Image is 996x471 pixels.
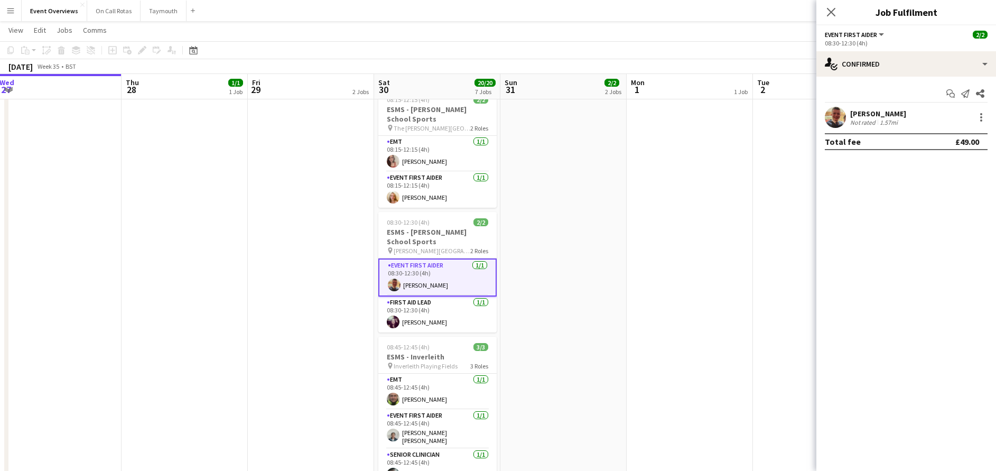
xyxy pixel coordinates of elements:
[394,124,470,132] span: The [PERSON_NAME][GEOGRAPHIC_DATA]
[87,1,141,21] button: On Call Rotas
[4,23,27,37] a: View
[124,84,139,96] span: 28
[470,247,488,255] span: 2 Roles
[631,78,645,87] span: Mon
[387,218,430,226] span: 08:30-12:30 (4h)
[503,84,517,96] span: 31
[825,31,877,39] span: Event First Aider
[378,212,497,333] app-job-card: 08:30-12:30 (4h)2/2ESMS - [PERSON_NAME] School Sports [PERSON_NAME][GEOGRAPHIC_DATA]2 RolesEvent ...
[850,109,906,118] div: [PERSON_NAME]
[228,79,243,87] span: 1/1
[22,1,87,21] button: Event Overviews
[126,78,139,87] span: Thu
[850,118,878,126] div: Not rated
[475,88,495,96] div: 7 Jobs
[473,218,488,226] span: 2/2
[387,96,430,104] span: 08:15-12:15 (4h)
[8,61,33,72] div: [DATE]
[250,84,260,96] span: 29
[229,88,243,96] div: 1 Job
[83,25,107,35] span: Comms
[955,136,979,147] div: £49.00
[35,62,61,70] span: Week 35
[473,343,488,351] span: 3/3
[394,247,470,255] span: [PERSON_NAME][GEOGRAPHIC_DATA]
[352,88,369,96] div: 2 Jobs
[378,258,497,297] app-card-role: Event First Aider1/108:30-12:30 (4h)[PERSON_NAME]
[757,78,769,87] span: Tue
[378,352,497,362] h3: ESMS - Inverleith
[825,39,988,47] div: 08:30-12:30 (4h)
[66,62,76,70] div: BST
[378,410,497,449] app-card-role: Event First Aider1/108:45-12:45 (4h)[PERSON_NAME] [PERSON_NAME]
[378,374,497,410] app-card-role: EMT1/108:45-12:45 (4h)[PERSON_NAME]
[629,84,645,96] span: 1
[8,25,23,35] span: View
[141,1,187,21] button: Taymouth
[605,88,621,96] div: 2 Jobs
[756,84,769,96] span: 2
[474,79,496,87] span: 20/20
[470,124,488,132] span: 2 Roles
[378,297,497,333] app-card-role: First Aid Lead1/108:30-12:30 (4h)[PERSON_NAME]
[378,136,497,172] app-card-role: EMT1/108:15-12:15 (4h)[PERSON_NAME]
[52,23,77,37] a: Jobs
[387,343,430,351] span: 08:45-12:45 (4h)
[473,96,488,104] span: 2/2
[470,362,488,370] span: 3 Roles
[816,51,996,77] div: Confirmed
[378,172,497,208] app-card-role: Event First Aider1/108:15-12:15 (4h)[PERSON_NAME]
[734,88,748,96] div: 1 Job
[378,105,497,124] h3: ESMS - [PERSON_NAME] School Sports
[377,84,390,96] span: 30
[252,78,260,87] span: Fri
[30,23,50,37] a: Edit
[394,362,458,370] span: Inverleith Playing Fields
[57,25,72,35] span: Jobs
[816,5,996,19] h3: Job Fulfilment
[79,23,111,37] a: Comms
[973,31,988,39] span: 2/2
[378,227,497,246] h3: ESMS - [PERSON_NAME] School Sports
[505,78,517,87] span: Sun
[878,118,900,126] div: 1.57mi
[825,31,886,39] button: Event First Aider
[378,78,390,87] span: Sat
[378,89,497,208] app-job-card: 08:15-12:15 (4h)2/2ESMS - [PERSON_NAME] School Sports The [PERSON_NAME][GEOGRAPHIC_DATA]2 RolesEM...
[34,25,46,35] span: Edit
[604,79,619,87] span: 2/2
[825,136,861,147] div: Total fee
